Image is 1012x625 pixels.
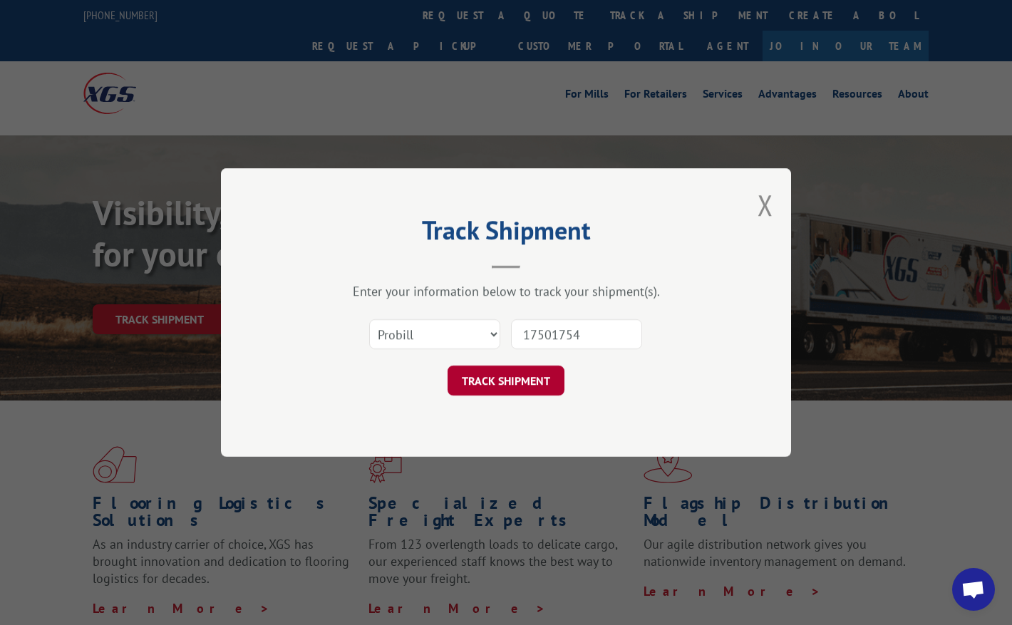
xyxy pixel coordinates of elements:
button: Close modal [758,186,773,224]
h2: Track Shipment [292,220,720,247]
input: Number(s) [511,319,642,349]
a: Open chat [952,568,995,611]
div: Enter your information below to track your shipment(s). [292,283,720,299]
button: TRACK SHIPMENT [448,366,564,396]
